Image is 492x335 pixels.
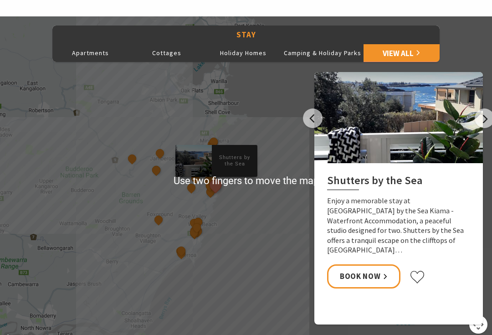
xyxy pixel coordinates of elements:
[207,176,224,193] button: See detail about Shutters by the Sea
[186,182,198,194] button: See detail about Saddleback Grove
[175,245,187,257] button: See detail about Discovery Parks - Gerroa
[175,247,187,259] button: See detail about Seven Mile Beach Holiday Park
[126,152,138,164] button: See detail about The Lodge Jamberoo Resort and Spa
[52,26,440,44] button: Stay
[282,44,364,62] button: Camping & Holiday Parks
[364,44,440,62] a: View All
[327,174,470,191] h2: Shutters by the Sea
[208,136,220,148] button: See detail about Johnson Street Beach House
[129,44,205,62] button: Cottages
[191,222,203,233] button: See detail about Werri Beach Holiday Park
[52,44,129,62] button: Apartments
[205,186,216,197] button: See detail about Bask at Loves Bay
[327,264,400,289] a: Book Now
[469,315,487,334] button: Map camera controls
[212,153,257,168] p: Shutters by the Sea
[154,147,166,159] button: See detail about Jamberoo Pub and Saleyard Motel
[190,172,201,184] button: See detail about Greyleigh Kiama
[410,270,425,284] button: Click to favourite Shutters by the Sea
[151,164,163,176] button: See detail about Jamberoo Valley Farm Cottages
[205,44,282,62] button: Holiday Homes
[303,108,323,128] button: Previous
[327,196,470,255] p: Enjoy a memorable stay at [GEOGRAPHIC_DATA] by the Sea Kiama - Waterfront Accommodation, a peacef...
[153,214,164,226] button: See detail about EagleView Park
[188,226,200,238] button: See detail about Coast and Country Holidays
